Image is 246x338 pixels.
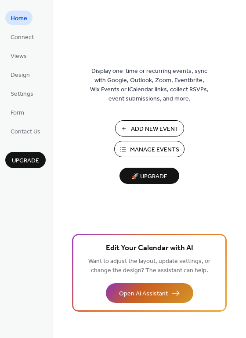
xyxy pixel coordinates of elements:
[119,289,168,298] span: Open AI Assistant
[5,124,46,138] a: Contact Us
[115,120,184,137] button: Add New Event
[11,71,30,80] span: Design
[88,255,210,277] span: Want to adjust the layout, update settings, or change the design? The assistant can help.
[11,127,40,137] span: Contact Us
[125,171,174,183] span: 🚀 Upgrade
[5,67,35,82] a: Design
[90,67,209,104] span: Display one-time or recurring events, sync with Google, Outlook, Zoom, Eventbrite, Wix Events or ...
[5,11,33,25] a: Home
[5,152,46,168] button: Upgrade
[106,242,193,255] span: Edit Your Calendar with AI
[5,105,29,119] a: Form
[5,29,39,44] a: Connect
[11,33,34,42] span: Connect
[131,125,179,134] span: Add New Event
[106,283,193,303] button: Open AI Assistant
[130,145,179,155] span: Manage Events
[114,141,184,157] button: Manage Events
[5,86,39,101] a: Settings
[11,14,27,23] span: Home
[12,156,39,165] span: Upgrade
[11,52,27,61] span: Views
[5,48,32,63] a: Views
[119,168,179,184] button: 🚀 Upgrade
[11,108,24,118] span: Form
[11,90,33,99] span: Settings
